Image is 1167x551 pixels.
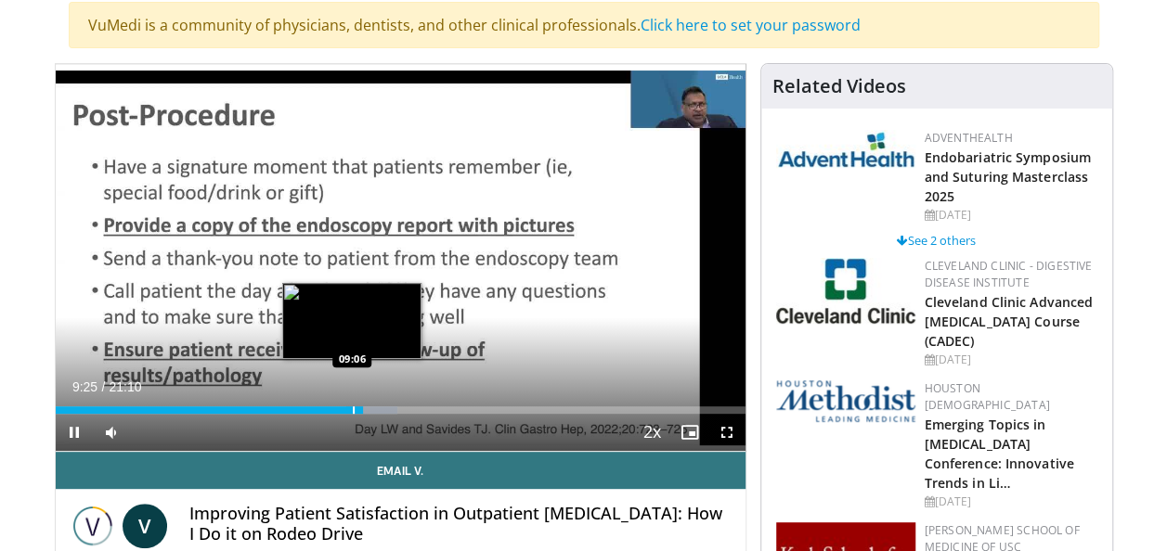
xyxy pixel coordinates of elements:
[102,379,106,394] span: /
[708,414,746,451] button: Fullscreen
[776,380,915,422] img: 5e4488cc-e109-4a4e-9fd9-73bb9237ee91.png.150x105_q85_autocrop_double_scale_upscale_version-0.2.png
[925,380,1050,413] a: Houston [DEMOGRAPHIC_DATA]
[56,452,746,489] a: Email V.
[776,130,915,168] img: 5c3c682d-da39-4b33-93a5-b3fb6ba9580b.jpg.150x105_q85_autocrop_double_scale_upscale_version-0.2.jpg
[71,504,115,548] img: Vumedi Week 2025
[897,232,976,249] a: See 2 others
[72,379,97,394] span: 9:25
[56,414,93,451] button: Pause
[123,504,167,548] a: V
[925,148,1091,205] a: Endobariatric Symposium and Suturing Masterclass 2025
[776,258,915,324] img: 26c3db21-1732-4825-9e63-fd6a0021a399.jpg.150x105_q85_autocrop_double_scale_upscale_version-0.2.jpg
[56,406,746,414] div: Progress Bar
[925,352,1097,368] div: [DATE]
[925,416,1074,492] a: Emerging Topics in [MEDICAL_DATA] Conference: Innovative Trends in Li…
[772,75,906,97] h4: Related Videos
[641,15,861,35] a: Click here to set your password
[56,64,746,452] video-js: Video Player
[189,504,731,544] h4: Improving Patient Satisfaction in Outpatient [MEDICAL_DATA]: How I Do it on Rodeo Drive
[925,493,1097,510] div: [DATE]
[925,258,1093,290] a: Cleveland Clinic - Digestive Disease Institute
[671,414,708,451] button: Enable picture-in-picture mode
[93,414,130,451] button: Mute
[925,293,1094,350] a: Cleveland Clinic Advanced [MEDICAL_DATA] Course (CADEC)
[282,283,421,359] img: image.jpeg
[925,130,1013,146] a: AdventHealth
[634,414,671,451] button: Playback Rate
[69,2,1099,48] div: VuMedi is a community of physicians, dentists, and other clinical professionals.
[109,379,141,394] span: 21:10
[925,207,1097,224] div: [DATE]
